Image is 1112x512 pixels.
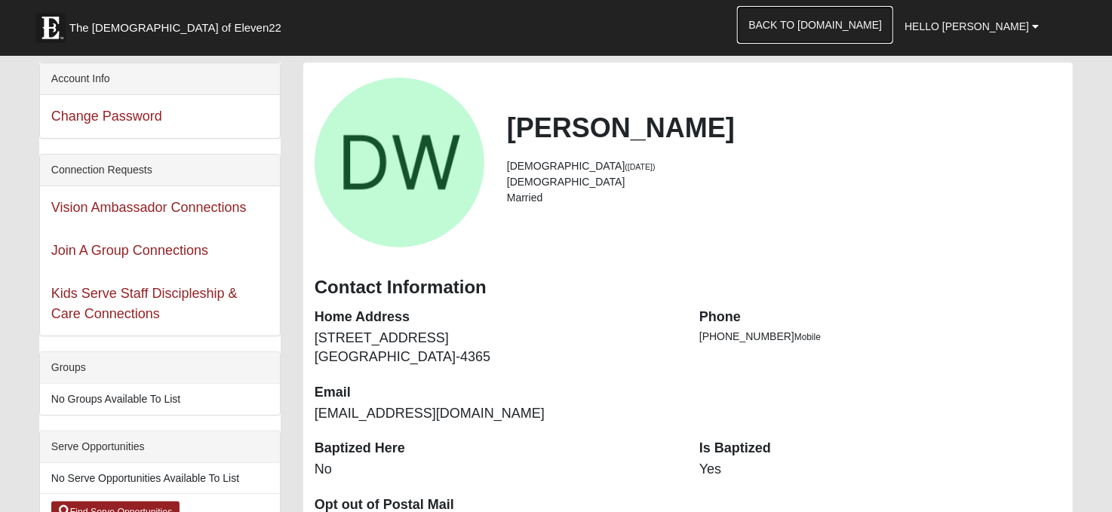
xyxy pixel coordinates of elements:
a: The [DEMOGRAPHIC_DATA] of Eleven22 [28,5,330,43]
small: ([DATE]) [625,162,656,171]
div: Groups [40,352,280,384]
img: Eleven22 logo [35,13,66,43]
dt: Email [315,383,677,403]
li: [DEMOGRAPHIC_DATA] [507,174,1061,190]
h2: [PERSON_NAME] [507,112,1061,144]
span: Mobile [794,332,821,342]
a: Vision Ambassador Connections [51,200,247,215]
dd: [STREET_ADDRESS] [GEOGRAPHIC_DATA]-4365 [315,329,677,367]
dt: Baptized Here [315,439,677,458]
dt: Home Address [315,308,677,327]
li: No Serve Opportunities Available To List [40,463,280,494]
li: [PHONE_NUMBER] [699,329,1061,345]
dd: Yes [699,460,1061,480]
a: View Fullsize Photo [315,78,484,247]
span: Hello [PERSON_NAME] [905,20,1029,32]
dd: No [315,460,677,480]
li: Married [507,190,1061,206]
a: Join A Group Connections [51,243,208,258]
dt: Is Baptized [699,439,1061,458]
dd: [EMAIL_ADDRESS][DOMAIN_NAME] [315,404,677,424]
div: Account Info [40,63,280,95]
li: No Groups Available To List [40,384,280,415]
div: Connection Requests [40,155,280,186]
li: [DEMOGRAPHIC_DATA] [507,158,1061,174]
div: Serve Opportunities [40,431,280,463]
h3: Contact Information [315,277,1061,299]
span: The [DEMOGRAPHIC_DATA] of Eleven22 [69,20,281,35]
a: Back to [DOMAIN_NAME] [737,6,893,44]
a: Kids Serve Staff Discipleship & Care Connections [51,286,238,321]
dt: Phone [699,308,1061,327]
a: Change Password [51,109,162,124]
a: Hello [PERSON_NAME] [893,8,1050,45]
